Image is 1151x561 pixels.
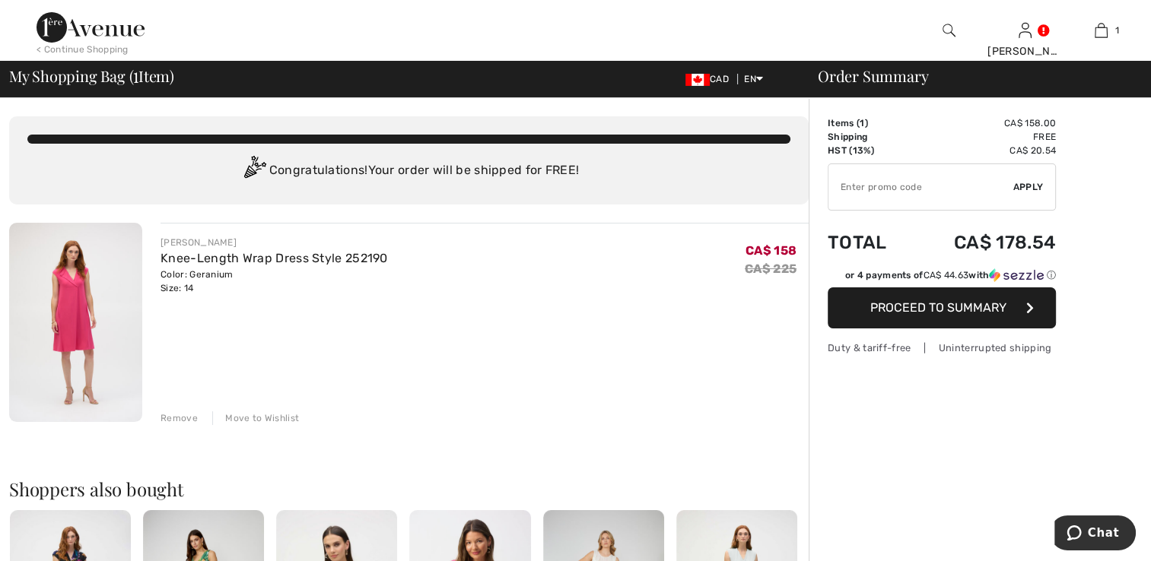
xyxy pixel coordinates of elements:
[161,268,388,295] div: Color: Geranium Size: 14
[800,68,1142,84] div: Order Summary
[870,300,1006,315] span: Proceed to Summary
[989,268,1044,282] img: Sezzle
[1019,21,1032,40] img: My Info
[161,236,388,249] div: [PERSON_NAME]
[911,116,1056,130] td: CA$ 158.00
[1013,180,1044,194] span: Apply
[828,341,1056,355] div: Duty & tariff-free | Uninterrupted shipping
[685,74,710,86] img: Canadian Dollar
[1019,23,1032,37] a: Sign In
[828,144,911,157] td: HST (13%)
[828,130,911,144] td: Shipping
[212,411,299,425] div: Move to Wishlist
[37,43,129,56] div: < Continue Shopping
[1115,24,1119,37] span: 1
[9,480,809,498] h2: Shoppers also bought
[1064,21,1138,40] a: 1
[239,156,269,186] img: Congratulation2.svg
[161,411,198,425] div: Remove
[1054,515,1136,553] iframe: Opens a widget where you can chat to one of our agents
[1095,21,1108,40] img: My Bag
[987,43,1062,59] div: [PERSON_NAME]
[37,12,145,43] img: 1ère Avenue
[9,223,142,422] img: Knee-Length Wrap Dress Style 252190
[943,21,955,40] img: search the website
[828,217,911,268] td: Total
[828,287,1056,328] button: Proceed to Summary
[161,251,388,265] a: Knee-Length Wrap Dress Style 252190
[27,156,790,186] div: Congratulations! Your order will be shipped for FREE!
[911,130,1056,144] td: Free
[133,65,138,84] span: 1
[911,217,1056,268] td: CA$ 178.54
[745,261,796,276] s: CA$ 225
[828,164,1013,210] input: Promo code
[828,268,1056,287] div: or 4 payments ofCA$ 44.63withSezzle Click to learn more about Sezzle
[685,74,735,84] span: CAD
[845,268,1056,282] div: or 4 payments of with
[828,116,911,130] td: Items ( )
[9,68,174,84] span: My Shopping Bag ( Item)
[923,270,968,280] span: CA$ 44.63
[860,118,864,128] span: 1
[746,243,796,258] span: CA$ 158
[744,74,763,84] span: EN
[911,144,1056,157] td: CA$ 20.54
